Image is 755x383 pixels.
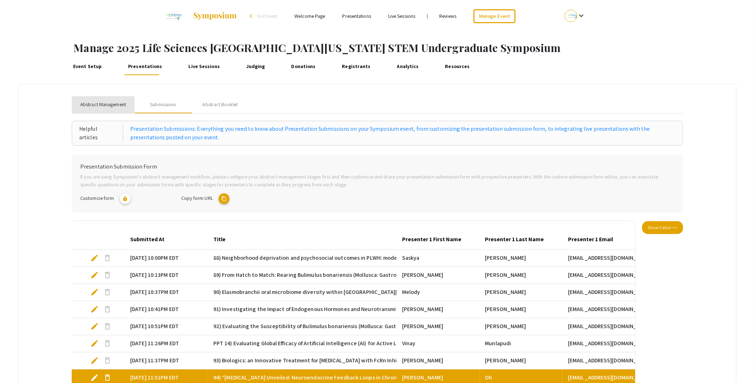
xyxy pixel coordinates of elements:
[213,254,481,262] span: 88) Neighborhood deprivation and psychosocial outcomes in PLWH: moderation by inflammation and sa...
[125,335,208,352] mat-cell: [DATE] 11:26PM EDT
[5,351,30,378] iframe: Chat
[480,335,563,352] mat-cell: Munlapudi
[103,271,112,279] span: delete
[562,318,691,335] mat-cell: [EMAIL_ADDRESS][DOMAIN_NAME]
[90,254,99,262] span: edit
[103,305,112,314] span: delete
[562,352,691,369] mat-cell: [EMAIL_ADDRESS][DOMAIN_NAME]
[213,339,532,348] span: PPT 14) Evaluating Global Efficacy of Artificial Intelligence (AI) ​ for Active Learning and Asse...
[80,173,675,188] p: If you are using Symposium’s abstract management workflow, please configure your abstract managem...
[485,235,544,244] div: Presenter 1 Last Name
[213,271,589,279] span: 89) From Hatch to Match: Rearing Bulimulus bonariensis (Mollusca: Gastropoda) for Testing Entomop...
[258,13,278,19] span: Exit Event
[103,373,112,382] span: delete
[90,305,99,314] span: edit
[90,322,99,331] span: edit
[213,288,689,296] span: 90) Elasmobranchii oral microbiome diversity within [GEOGRAPHIC_DATA][US_STATE]: Implications of ...
[125,267,208,284] mat-cell: [DATE] 10:13PM EDT
[343,13,371,19] a: Presentations
[295,13,325,19] a: Welcome Page
[473,9,516,23] a: Manage Event
[557,8,593,24] button: Expand account dropdown
[577,11,586,20] mat-icon: Expand account dropdown
[213,235,232,244] div: Title
[125,284,208,301] mat-cell: [DATE] 10:37PM EDT
[443,58,471,75] a: Resources
[562,284,691,301] mat-cell: [EMAIL_ADDRESS][DOMAIN_NAME]
[395,58,420,75] a: Analytics
[396,335,480,352] mat-cell: Vinay
[213,305,489,314] span: 91) Investigating the Impact of Endogenous Hormones and Neurotransmitters on Quorum Sensing Modul...
[440,13,457,19] a: Reviews
[103,254,112,262] span: delete
[480,352,563,369] mat-cell: [PERSON_NAME]
[396,352,480,369] mat-cell: [PERSON_NAME]
[125,352,208,369] mat-cell: [DATE] 11:37PM EDT
[162,7,237,25] a: 2025 Life Sciences South Florida STEM Undergraduate Symposium
[213,356,412,365] span: 93) Biologics: an Innovative Treatment for [MEDICAL_DATA] with FcRn Inhibitors
[187,58,222,75] a: Live Sessions
[74,41,755,54] h1: Manage 2025 Life Sciences [GEOGRAPHIC_DATA][US_STATE] STEM Undergraduate Symposium
[103,356,112,365] span: delete
[193,12,237,20] img: Symposium by ForagerOne
[250,14,254,18] div: arrow_back_ios
[402,235,468,244] div: Presenter 1 First Name
[219,193,229,204] mat-icon: copy URL
[396,318,480,335] mat-cell: [PERSON_NAME]
[396,267,480,284] mat-cell: [PERSON_NAME]
[289,58,317,75] a: Donations
[568,235,613,244] div: Presenter 1 Email
[162,7,186,25] img: 2025 Life Sciences South Florida STEM Undergraduate Symposium
[126,58,164,75] a: Presentations
[80,163,675,170] h6: Presentation Submission Form
[424,13,431,19] li: |
[642,221,683,234] button: Show Editor >>
[396,250,480,267] mat-cell: Saskya
[103,322,112,331] span: delete
[480,250,563,267] mat-cell: [PERSON_NAME]
[80,101,126,108] span: Abstract Management
[562,250,691,267] mat-cell: [EMAIL_ADDRESS][DOMAIN_NAME]
[562,335,691,352] mat-cell: [EMAIL_ADDRESS][DOMAIN_NAME]
[480,267,563,284] mat-cell: [PERSON_NAME]
[90,288,99,296] span: edit
[480,301,563,318] mat-cell: [PERSON_NAME]
[71,58,104,75] a: Event Setup
[80,195,114,201] span: Customize form
[340,58,373,75] a: Registrants
[130,235,171,244] div: Submitted At
[181,195,213,201] span: Copy form URL
[103,288,112,296] span: delete
[125,250,208,267] mat-cell: [DATE] 10:00PM EDT
[213,373,440,382] span: 94) “[MEDICAL_DATA] Unveiled: Neuroendocrine Feedback Loops in Chronic Pigmentation”
[90,373,99,382] span: edit
[125,318,208,335] mat-cell: [DATE] 10:51PM EDT
[79,125,123,142] div: Helpful articles
[150,101,176,108] div: Submissions
[120,193,131,204] mat-icon: lock
[90,339,99,348] span: edit
[568,235,619,244] div: Presenter 1 Email
[402,235,461,244] div: Presenter 1 First Name
[562,267,691,284] mat-cell: [EMAIL_ADDRESS][DOMAIN_NAME]
[213,235,226,244] div: Title
[103,339,112,348] span: delete
[485,235,551,244] div: Presenter 1 Last Name
[130,125,676,142] a: Presentation Submissions: Everything you need to know about Presentation Submissions on your Symp...
[388,13,415,19] a: Live Sessions
[648,224,678,231] span: Show Editor >>
[396,301,480,318] mat-cell: [PERSON_NAME]
[90,356,99,365] span: edit
[125,301,208,318] mat-cell: [DATE] 10:41PM EDT
[203,101,238,108] div: Abstract Booklet
[480,318,563,335] mat-cell: [PERSON_NAME]
[562,301,691,318] mat-cell: [EMAIL_ADDRESS][DOMAIN_NAME]
[480,284,563,301] mat-cell: [PERSON_NAME]
[90,271,99,279] span: edit
[244,58,267,75] a: Judging
[396,284,480,301] mat-cell: Melody
[130,235,164,244] div: Submitted At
